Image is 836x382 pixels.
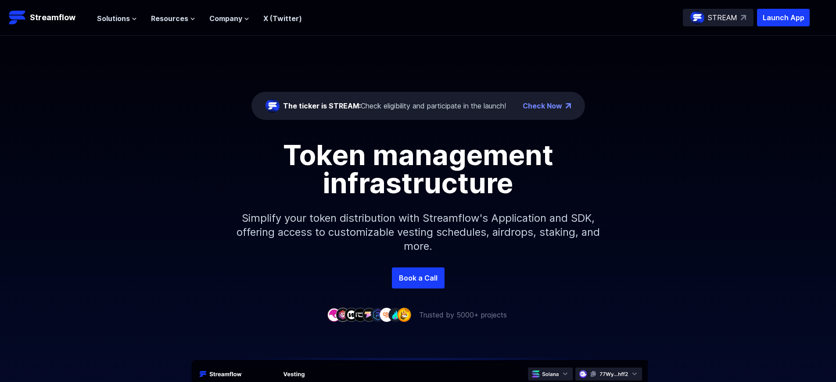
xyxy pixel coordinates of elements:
[353,308,367,321] img: company-4
[392,267,445,288] a: Book a Call
[419,310,507,320] p: Trusted by 5000+ projects
[336,308,350,321] img: company-2
[97,13,130,24] span: Solutions
[283,101,506,111] div: Check eligibility and participate in the launch!
[344,308,359,321] img: company-3
[9,9,88,26] a: Streamflow
[380,308,394,321] img: company-7
[388,308,402,321] img: company-8
[283,101,361,110] span: The ticker is STREAM:
[151,13,188,24] span: Resources
[97,13,137,24] button: Solutions
[683,9,753,26] a: STREAM
[690,11,704,25] img: streamflow-logo-circle.png
[566,103,571,108] img: top-right-arrow.png
[327,308,341,321] img: company-1
[362,308,376,321] img: company-5
[266,99,280,113] img: streamflow-logo-circle.png
[221,141,616,197] h1: Token management infrastructure
[9,9,26,26] img: Streamflow Logo
[397,308,411,321] img: company-9
[263,14,302,23] a: X (Twitter)
[209,13,249,24] button: Company
[741,15,746,20] img: top-right-arrow.svg
[708,12,737,23] p: STREAM
[151,13,195,24] button: Resources
[30,11,75,24] p: Streamflow
[209,13,242,24] span: Company
[523,101,562,111] a: Check Now
[230,197,607,267] p: Simplify your token distribution with Streamflow's Application and SDK, offering access to custom...
[371,308,385,321] img: company-6
[757,9,810,26] button: Launch App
